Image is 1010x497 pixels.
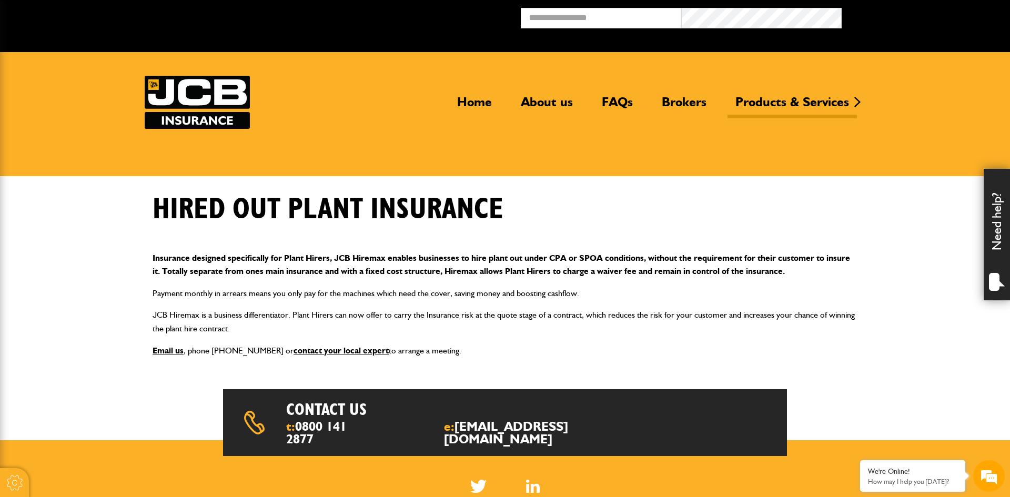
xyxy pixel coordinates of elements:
div: Need help? [984,169,1010,300]
a: Email us [153,346,184,356]
a: Home [449,94,500,118]
img: Twitter [470,480,487,493]
img: Linked In [526,480,540,493]
p: Payment monthly in arrears means you only pay for the machines which need the cover, saving money... [153,287,857,300]
a: About us [513,94,581,118]
h1: Hired out plant insurance [153,192,503,227]
button: Broker Login [842,8,1002,24]
div: We're Online! [868,467,957,476]
p: How may I help you today? [868,478,957,485]
a: JCB Insurance Services [145,76,250,129]
span: e: [444,420,621,445]
h2: Contact us [286,400,533,420]
a: Products & Services [728,94,857,118]
a: Brokers [654,94,714,118]
a: contact your local expert [294,346,389,356]
img: JCB Insurance Services logo [145,76,250,129]
span: t: [286,420,356,445]
a: [EMAIL_ADDRESS][DOMAIN_NAME] [444,419,568,447]
a: LinkedIn [526,480,540,493]
a: 0800 141 2877 [286,419,347,447]
p: JCB Hiremax is a business differentiator. Plant Hirers can now offer to carry the Insurance risk ... [153,308,857,335]
p: Insurance designed specifically for Plant Hirers, JCB Hiremax enables businesses to hire plant ou... [153,251,857,278]
p: , phone [PHONE_NUMBER] or to arrange a meeting. [153,344,857,358]
a: FAQs [594,94,641,118]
